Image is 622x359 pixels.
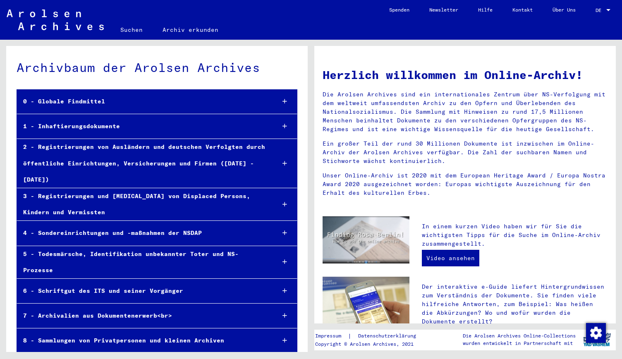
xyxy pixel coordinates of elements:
[463,332,576,340] p: Die Arolsen Archives Online-Collections
[315,332,348,340] a: Impressum
[323,216,409,263] img: video.jpg
[153,20,228,40] a: Archiv erkunden
[315,340,426,348] p: Copyright © Arolsen Archives, 2021
[17,283,268,299] div: 6 - Schriftgut des ITS und seiner Vorgänger
[7,10,104,30] img: Arolsen_neg.svg
[352,332,426,340] a: Datenschutzerklärung
[17,93,268,110] div: 0 - Globale Findmittel
[586,323,605,342] div: Change consent
[17,188,268,220] div: 3 - Registrierungen und [MEDICAL_DATA] von Displaced Persons, Kindern und Vermissten
[422,250,479,266] a: Video ansehen
[315,332,426,340] div: |
[17,118,268,134] div: 1 - Inhaftierungsdokumente
[17,308,268,324] div: 7 - Archivalien aus Dokumentenerwerb<br>
[323,139,608,165] p: Ein großer Teil der rund 30 Millionen Dokumente ist inzwischen im Online-Archiv der Arolsen Archi...
[596,7,605,13] span: DE
[323,277,409,335] img: eguide.jpg
[17,139,268,188] div: 2 - Registrierungen von Ausländern und deutschen Verfolgten durch öffentliche Einrichtungen, Vers...
[110,20,153,40] a: Suchen
[422,222,608,248] p: In einem kurzen Video haben wir für Sie die wichtigsten Tipps für die Suche im Online-Archiv zusa...
[422,282,608,326] p: Der interaktive e-Guide liefert Hintergrundwissen zum Verständnis der Dokumente. Sie finden viele...
[17,333,268,349] div: 8 - Sammlungen von Privatpersonen und kleinen Archiven
[581,329,612,350] img: yv_logo.png
[17,246,268,278] div: 5 - Todesmärsche, Identifikation unbekannter Toter und NS-Prozesse
[323,66,608,84] h1: Herzlich willkommen im Online-Archiv!
[586,323,606,343] img: Change consent
[323,90,608,134] p: Die Arolsen Archives sind ein internationales Zentrum über NS-Verfolgung mit dem weltweit umfasse...
[323,171,608,197] p: Unser Online-Archiv ist 2020 mit dem European Heritage Award / Europa Nostra Award 2020 ausgezeic...
[17,225,268,241] div: 4 - Sondereinrichtungen und -maßnahmen der NSDAP
[17,58,297,77] div: Archivbaum der Arolsen Archives
[463,340,576,347] p: wurden entwickelt in Partnerschaft mit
